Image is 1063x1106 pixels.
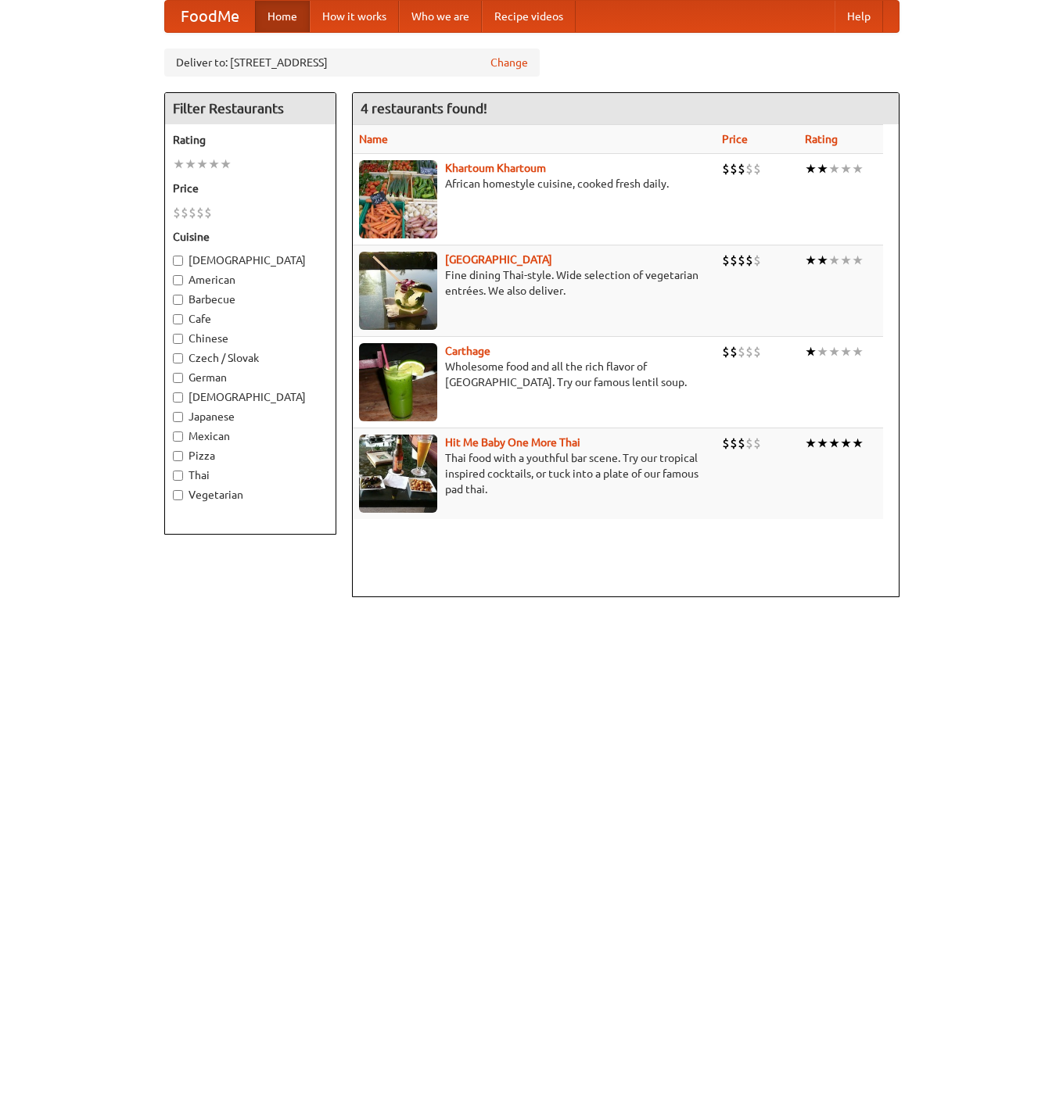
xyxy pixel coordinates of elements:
[173,428,328,444] label: Mexican
[753,160,761,177] li: $
[359,176,709,191] p: African homestyle cuisine, cooked fresh daily.
[173,448,328,464] label: Pizza
[828,160,840,177] li: ★
[173,272,328,288] label: American
[173,350,328,366] label: Czech / Slovak
[852,160,864,177] li: ★
[173,487,328,503] label: Vegetarian
[173,451,183,461] input: Pizza
[738,343,745,360] li: $
[738,252,745,269] li: $
[173,229,328,245] h5: Cuisine
[445,253,552,266] a: [GEOGRAPHIC_DATA]
[359,252,437,330] img: satay.jpg
[445,436,580,449] a: Hit Me Baby One More Thai
[196,204,204,221] li: $
[196,156,208,173] li: ★
[852,435,864,452] li: ★
[399,1,482,32] a: Who we are
[745,252,753,269] li: $
[817,252,828,269] li: ★
[722,160,730,177] li: $
[208,156,220,173] li: ★
[840,160,852,177] li: ★
[817,435,828,452] li: ★
[204,204,212,221] li: $
[181,204,189,221] li: $
[805,435,817,452] li: ★
[310,1,399,32] a: How it works
[490,55,528,70] a: Change
[359,435,437,513] img: babythai.jpg
[173,370,328,385] label: German
[359,160,437,238] img: khartoum.jpg
[840,343,852,360] li: ★
[805,343,817,360] li: ★
[173,292,328,307] label: Barbecue
[445,345,490,357] a: Carthage
[828,343,840,360] li: ★
[753,252,761,269] li: $
[255,1,310,32] a: Home
[173,334,183,344] input: Chinese
[173,467,328,483] label: Thai
[817,343,828,360] li: ★
[173,275,183,285] input: American
[173,331,328,346] label: Chinese
[165,93,336,124] h4: Filter Restaurants
[359,133,388,145] a: Name
[173,431,183,442] input: Mexican
[745,343,753,360] li: $
[805,133,838,145] a: Rating
[852,252,864,269] li: ★
[359,359,709,390] p: Wholesome food and all the rich flavor of [GEOGRAPHIC_DATA]. Try our famous lentil soup.
[173,409,328,424] label: Japanese
[722,252,730,269] li: $
[722,133,748,145] a: Price
[173,392,183,403] input: [DEMOGRAPHIC_DATA]
[173,156,185,173] li: ★
[173,389,328,405] label: [DEMOGRAPHIC_DATA]
[835,1,883,32] a: Help
[722,343,730,360] li: $
[753,343,761,360] li: $
[361,101,487,116] ng-pluralize: 4 restaurants found!
[852,343,864,360] li: ★
[445,162,546,174] a: Khartoum Khartoum
[730,435,738,452] li: $
[173,314,183,324] input: Cafe
[173,252,328,268] label: [DEMOGRAPHIC_DATA]
[840,252,852,269] li: ★
[730,252,738,269] li: $
[359,450,709,497] p: Thai food with a youthful bar scene. Try our tropical inspired cocktails, or tuck into a plate of...
[173,295,183,305] input: Barbecue
[745,435,753,452] li: $
[817,160,828,177] li: ★
[738,160,745,177] li: $
[730,160,738,177] li: $
[173,373,183,383] input: German
[189,204,196,221] li: $
[185,156,196,173] li: ★
[828,252,840,269] li: ★
[220,156,232,173] li: ★
[173,412,183,422] input: Japanese
[173,204,181,221] li: $
[745,160,753,177] li: $
[753,435,761,452] li: $
[840,435,852,452] li: ★
[173,311,328,327] label: Cafe
[173,256,183,266] input: [DEMOGRAPHIC_DATA]
[738,435,745,452] li: $
[482,1,576,32] a: Recipe videos
[805,160,817,177] li: ★
[805,252,817,269] li: ★
[173,490,183,500] input: Vegetarian
[173,353,183,363] input: Czech / Slovak
[722,435,730,452] li: $
[173,181,328,196] h5: Price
